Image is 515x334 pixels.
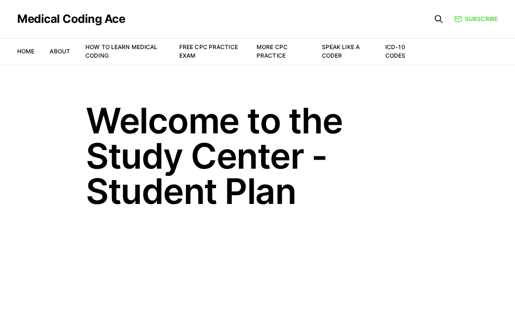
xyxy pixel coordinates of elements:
[86,103,429,209] h1: Welcome to the Study Center - Student Plan
[50,48,70,55] a: About
[322,43,360,59] a: Speak Like a Coder
[17,48,34,55] a: Home
[85,43,157,59] a: How to Learn Medical Coding
[179,43,238,59] a: Free CPC Practice Exam
[257,43,288,59] a: More CPC Practice
[454,15,498,23] a: Subscribe
[385,43,406,59] a: ICD-10 Codes
[17,13,125,25] a: Medical Coding Ace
